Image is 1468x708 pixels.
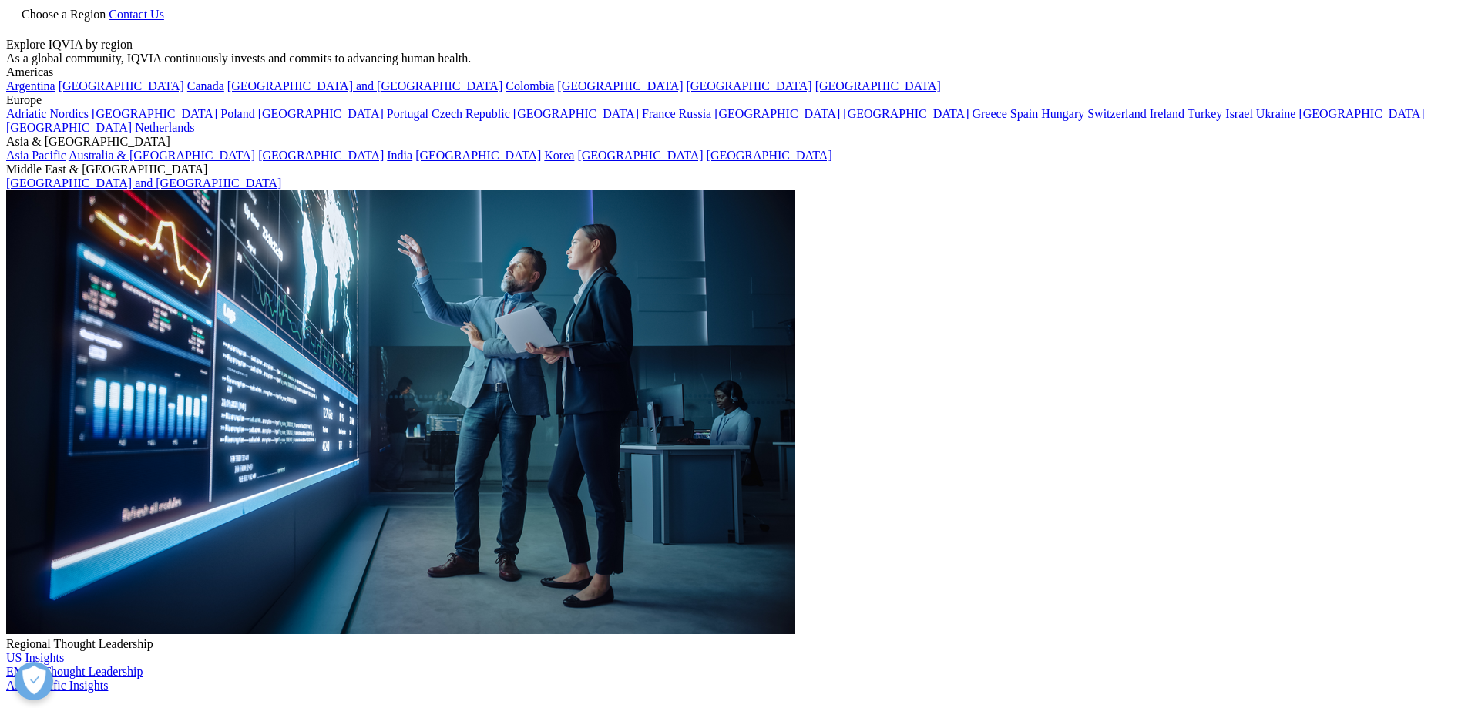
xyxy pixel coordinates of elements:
[544,149,574,162] a: Korea
[187,79,224,92] a: Canada
[6,679,108,692] a: Asia Pacific Insights
[714,107,840,120] a: [GEOGRAPHIC_DATA]
[1298,107,1424,120] a: [GEOGRAPHIC_DATA]
[6,135,1462,149] div: Asia & [GEOGRAPHIC_DATA]
[642,107,676,120] a: France
[135,121,194,134] a: Netherlands
[432,107,510,120] a: Czech Republic
[59,79,184,92] a: [GEOGRAPHIC_DATA]
[972,107,1006,120] a: Greece
[92,107,217,120] a: [GEOGRAPHIC_DATA]
[387,149,412,162] a: India
[1150,107,1184,120] a: Ireland
[815,79,941,92] a: [GEOGRAPHIC_DATA]
[6,52,1462,65] div: As a global community, IQVIA continuously invests and commits to advancing human health.
[6,65,1462,79] div: Americas
[506,79,554,92] a: Colombia
[6,121,132,134] a: [GEOGRAPHIC_DATA]
[1225,107,1253,120] a: Israel
[6,176,281,190] a: [GEOGRAPHIC_DATA] and [GEOGRAPHIC_DATA]
[387,107,428,120] a: Portugal
[415,149,541,162] a: [GEOGRAPHIC_DATA]
[577,149,703,162] a: [GEOGRAPHIC_DATA]
[6,190,795,634] img: 2093_analyzing-data-using-big-screen-display-and-laptop.png
[220,107,254,120] a: Poland
[109,8,164,21] a: Contact Us
[1041,107,1084,120] a: Hungary
[49,107,89,120] a: Nordics
[557,79,683,92] a: [GEOGRAPHIC_DATA]
[679,107,712,120] a: Russia
[6,163,1462,176] div: Middle East & [GEOGRAPHIC_DATA]
[1087,107,1146,120] a: Switzerland
[6,651,64,664] a: US Insights
[6,637,1462,651] div: Regional Thought Leadership
[6,107,46,120] a: Adriatic
[227,79,502,92] a: [GEOGRAPHIC_DATA] and [GEOGRAPHIC_DATA]
[15,662,53,700] button: Open Preferences
[513,107,639,120] a: [GEOGRAPHIC_DATA]
[1256,107,1296,120] a: Ukraine
[687,79,812,92] a: [GEOGRAPHIC_DATA]
[258,107,384,120] a: [GEOGRAPHIC_DATA]
[1188,107,1223,120] a: Turkey
[6,38,1462,52] div: Explore IQVIA by region
[69,149,255,162] a: Australia & [GEOGRAPHIC_DATA]
[843,107,969,120] a: [GEOGRAPHIC_DATA]
[6,79,55,92] a: Argentina
[707,149,832,162] a: [GEOGRAPHIC_DATA]
[258,149,384,162] a: [GEOGRAPHIC_DATA]
[22,8,106,21] span: Choose a Region
[6,665,143,678] a: EMEA Thought Leadership
[1010,107,1038,120] a: Spain
[6,149,66,162] a: Asia Pacific
[6,93,1462,107] div: Europe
